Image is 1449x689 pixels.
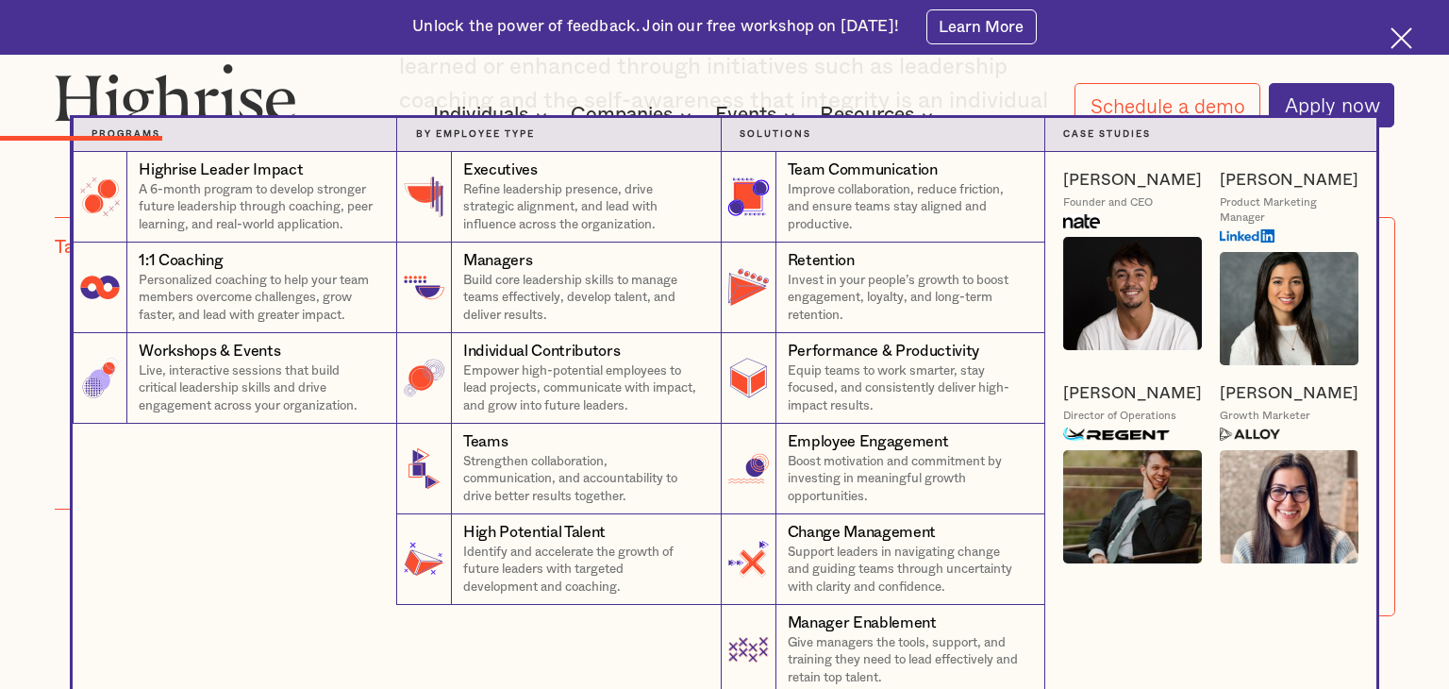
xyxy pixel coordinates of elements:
[788,431,949,453] div: Employee Engagement
[715,104,776,126] div: Events
[1391,27,1412,49] img: Cross icon
[788,250,855,272] div: Retention
[55,63,297,137] img: Highrise logo
[1220,409,1310,423] div: Growth Marketer
[139,341,280,362] div: Workshops & Events
[433,104,528,126] div: Individuals
[740,129,811,139] strong: Solutions
[1269,83,1394,127] a: Apply now
[721,424,1045,514] a: Employee EngagementBoost motivation and commitment by investing in meaningful growth opportunities.
[1063,195,1153,210] div: Founder and CEO
[139,362,378,415] p: Live, interactive sessions that build critical leadership skills and drive engagement across your...
[788,544,1026,597] p: Support leaders in navigating change and guiding teams through uncertainty with clarity and confi...
[396,333,721,424] a: Individual ContributorsEmpower high-potential employees to lead projects, communicate with impact...
[1220,383,1358,404] a: [PERSON_NAME]
[463,522,606,544] div: High Potential Talent
[412,16,899,38] div: Unlock the power of feedback. Join our free workshop on [DATE]!
[463,250,532,272] div: Managers
[820,104,914,126] div: Resources
[73,243,397,333] a: 1:1 CoachingPersonalized coaching to help your team members overcome challenges, grow faster, and...
[1063,383,1202,404] a: [PERSON_NAME]
[463,362,703,415] p: Empower high-potential employees to lead projects, communicate with impact, and grow into future ...
[1063,170,1202,191] a: [PERSON_NAME]
[788,272,1026,325] p: Invest in your people’s growth to boost engagement, loyalty, and long-term retention.
[139,160,303,181] div: Highrise Leader Impact
[788,634,1026,687] p: Give managers the tools, support, and training they need to lead effectively and retain top talent.
[721,333,1045,424] a: Performance & ProductivityEquip teams to work smarter, stay focused, and consistently deliver hig...
[396,514,721,605] a: High Potential TalentIdentify and accelerate the growth of future leaders with targeted developme...
[139,181,378,234] p: A 6-month program to develop stronger future leadership through coaching, peer learning, and real...
[788,613,937,634] div: Manager Enablement
[1074,83,1259,127] a: Schedule a demo
[73,333,397,424] a: Workshops & EventsLive, interactive sessions that build critical leadership skills and drive enga...
[788,522,936,544] div: Change Management
[463,431,508,453] div: Teams
[463,160,538,181] div: Executives
[396,152,721,243] a: ExecutivesRefine leadership presence, drive strategic alignment, and lead with influence across t...
[788,181,1026,234] p: Improve collaboration, reduce friction, and ensure teams stay aligned and productive.
[1220,195,1358,225] div: Product Marketing Manager
[463,453,703,506] p: Strengthen collaboration, communication, and accountability to drive better results together.
[721,514,1045,605] a: Change ManagementSupport leaders in navigating change and guiding teams through uncertainty with ...
[92,129,160,139] strong: Programs
[721,243,1045,333] a: RetentionInvest in your people’s growth to boost engagement, loyalty, and long-term retention.
[463,544,703,597] p: Identify and accelerate the growth of future leaders with targeted development and coaching.
[139,250,223,272] div: 1:1 Coaching
[416,129,535,139] strong: By Employee Type
[715,104,801,126] div: Events
[433,104,553,126] div: Individuals
[721,152,1045,243] a: Team CommunicationImprove collaboration, reduce friction, and ensure teams stay aligned and produ...
[820,104,939,126] div: Resources
[463,341,621,362] div: Individual Contributors
[926,9,1037,44] a: Learn More
[1063,129,1151,139] strong: Case Studies
[1063,409,1176,423] div: Director of Operations
[571,104,697,126] div: Companies
[73,152,397,243] a: Highrise Leader ImpactA 6-month program to develop stronger future leadership through coaching, p...
[139,272,378,325] p: Personalized coaching to help your team members overcome challenges, grow faster, and lead with g...
[463,181,703,234] p: Refine leadership presence, drive strategic alignment, and lead with influence across the organiz...
[463,272,703,325] p: Build core leadership skills to manage teams effectively, develop talent, and deliver results.
[788,453,1026,506] p: Boost motivation and commitment by investing in meaningful growth opportunities.
[788,160,938,181] div: Team Communication
[788,341,980,362] div: Performance & Productivity
[788,362,1026,415] p: Equip teams to work smarter, stay focused, and consistently deliver high-impact results.
[396,424,721,514] a: TeamsStrengthen collaboration, communication, and accountability to drive better results together.
[571,104,673,126] div: Companies
[1220,170,1358,191] a: [PERSON_NAME]
[396,243,721,333] a: ManagersBuild core leadership skills to manage teams effectively, develop talent, and deliver res...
